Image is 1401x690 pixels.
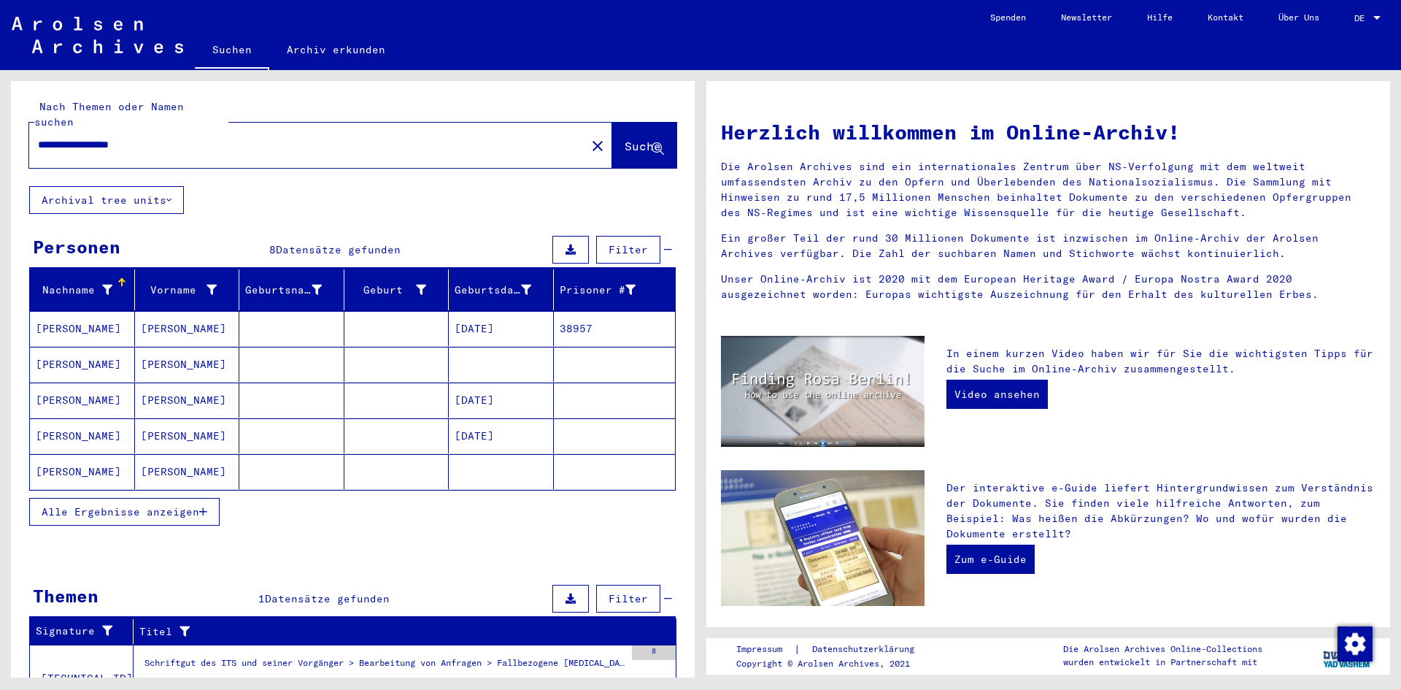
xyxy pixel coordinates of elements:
p: Der interaktive e-Guide liefert Hintergrundwissen zum Verständnis der Dokumente. Sie finden viele... [946,480,1375,542]
button: Filter [596,585,660,613]
span: Alle Ergebnisse anzeigen [42,505,199,518]
div: Personen [33,234,120,260]
img: video.jpg [721,336,925,447]
mat-header-cell: Nachname [30,269,135,310]
button: Clear [583,131,612,160]
mat-cell: [PERSON_NAME] [30,383,135,418]
div: | [736,642,932,657]
mat-cell: [DATE] [449,383,554,418]
p: Copyright © Arolsen Archives, 2021 [736,657,932,670]
span: 1 [258,592,265,605]
button: Archival tree units [29,186,184,214]
img: Arolsen_neg.svg [12,17,183,53]
div: Prisoner # [560,278,658,302]
div: Schriftgut des ITS und seiner Vorgänger > Bearbeitung von Anfragen > Fallbezogene [MEDICAL_DATA] ... [144,656,625,677]
div: Geburtsdatum [455,283,531,298]
button: Alle Ergebnisse anzeigen [29,498,220,526]
a: Video ansehen [946,380,1048,409]
mat-cell: [DATE] [449,311,554,346]
a: Impressum [736,642,794,657]
div: Geburt‏ [350,278,449,302]
mat-cell: [PERSON_NAME] [30,347,135,382]
mat-cell: 38957 [554,311,676,346]
div: Geburtsdatum [455,278,553,302]
div: Titel [139,620,658,643]
span: Suche [625,139,661,153]
mat-header-cell: Prisoner # [554,269,676,310]
span: Filter [609,592,648,605]
mat-cell: [PERSON_NAME] [30,454,135,489]
p: Die Arolsen Archives sind ein internationales Zentrum über NS-Verfolgung mit dem weltweit umfasse... [721,159,1375,221]
p: Unser Online-Archiv ist 2020 mit dem European Heritage Award / Europa Nostra Award 2020 ausgezeic... [721,272,1375,302]
div: Nachname [36,278,134,302]
span: Datensätze gefunden [265,592,390,605]
a: Archiv erkunden [269,32,403,67]
span: Datensätze gefunden [276,243,401,256]
div: Vorname [141,283,217,298]
a: Datenschutzerklärung [800,642,932,657]
span: 8 [269,243,276,256]
mat-header-cell: Geburt‏ [344,269,449,310]
div: Geburt‏ [350,283,427,298]
h1: Herzlich willkommen im Online-Archiv! [721,117,1375,147]
img: Zustimmung ändern [1338,626,1373,662]
button: Filter [596,236,660,264]
div: Nachname [36,283,112,298]
div: Prisoner # [560,283,636,298]
p: wurden entwickelt in Partnerschaft mit [1063,656,1262,669]
div: Themen [33,583,99,609]
mat-cell: [PERSON_NAME] [135,454,240,489]
div: Geburtsname [245,283,322,298]
mat-cell: [PERSON_NAME] [135,311,240,346]
div: 8 [632,645,676,660]
p: Die Arolsen Archives Online-Collections [1063,643,1262,656]
mat-header-cell: Geburtsname [239,269,344,310]
mat-label: Nach Themen oder Namen suchen [34,100,184,129]
div: Geburtsname [245,278,344,302]
mat-icon: close [589,137,606,155]
mat-cell: [PERSON_NAME] [135,383,240,418]
img: eguide.jpg [721,470,925,606]
div: Signature [36,624,115,639]
button: Suche [612,123,676,168]
p: In einem kurzen Video haben wir für Sie die wichtigsten Tipps für die Suche im Online-Archiv zusa... [946,346,1375,377]
mat-cell: [PERSON_NAME] [135,418,240,453]
mat-cell: [DATE] [449,418,554,453]
div: Signature [36,620,133,643]
div: Zustimmung ändern [1337,626,1372,661]
div: Titel [139,624,640,640]
mat-cell: [PERSON_NAME] [30,418,135,453]
a: Suchen [195,32,269,70]
span: Filter [609,243,648,256]
mat-header-cell: Geburtsdatum [449,269,554,310]
div: Vorname [141,278,239,302]
p: Ein großer Teil der rund 30 Millionen Dokumente ist inzwischen im Online-Archiv der Arolsen Archi... [721,231,1375,261]
a: Zum e-Guide [946,545,1035,574]
mat-cell: [PERSON_NAME] [30,311,135,346]
span: DE [1354,13,1370,23]
mat-cell: [PERSON_NAME] [135,347,240,382]
img: yv_logo.png [1320,637,1375,674]
mat-header-cell: Vorname [135,269,240,310]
